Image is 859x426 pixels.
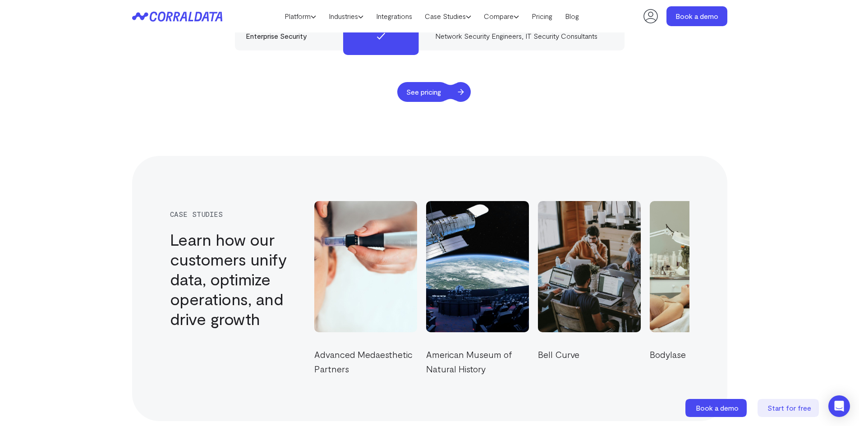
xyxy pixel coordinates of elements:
p: American Museum of Natural History [424,347,527,376]
a: Blog [559,9,585,23]
div: Network Security Engineers, IT Security Consultants [435,31,614,41]
p: Bell Curve [536,347,639,362]
span: See pricing [397,82,450,102]
div: Open Intercom Messenger [828,395,850,417]
span: Start for free [767,403,811,412]
span: Book a demo [696,403,739,412]
a: Industries [322,9,370,23]
a: Book a demo [666,6,727,26]
a: Case Studies [418,9,478,23]
p: Advanced Medaesthetic Partners [312,347,415,376]
a: Book a demo [685,399,749,417]
div: case studies [170,210,299,218]
a: See pricing [397,82,470,102]
a: Start for free [758,399,821,417]
p: Bodylase [648,347,751,362]
a: Compare [478,9,525,23]
div: Enterprise Security [246,31,424,41]
h3: Learn how our customers unify data, optimize operations, and drive growth [170,229,299,329]
a: Platform [278,9,322,23]
a: Pricing [525,9,559,23]
a: Integrations [370,9,418,23]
